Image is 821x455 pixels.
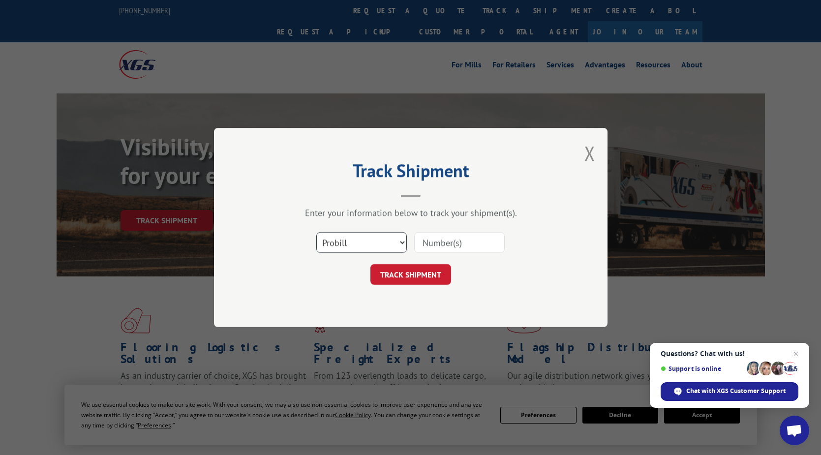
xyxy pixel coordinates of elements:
button: TRACK SHIPMENT [370,264,451,285]
input: Number(s) [414,232,505,253]
div: Open chat [780,416,809,445]
div: Chat with XGS Customer Support [661,382,798,401]
button: Close modal [584,140,595,166]
div: Enter your information below to track your shipment(s). [263,207,558,218]
h2: Track Shipment [263,164,558,182]
span: Support is online [661,365,743,372]
span: Close chat [790,348,802,360]
span: Chat with XGS Customer Support [686,387,786,395]
span: Questions? Chat with us! [661,350,798,358]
